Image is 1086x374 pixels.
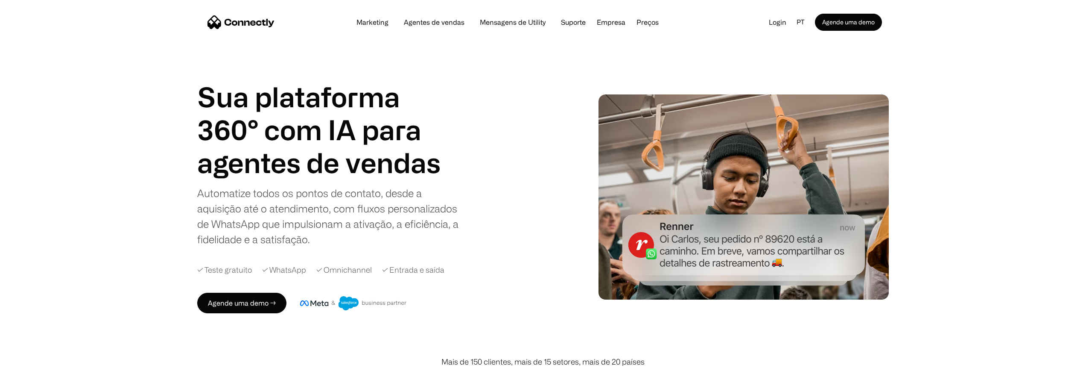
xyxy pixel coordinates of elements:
[207,16,274,29] a: home
[597,16,625,28] div: Empresa
[630,19,666,26] a: Preços
[197,146,453,179] h1: agentes de vendas
[9,358,51,371] aside: Language selected: Português (Brasil)
[793,16,815,29] div: pt
[762,16,793,29] a: Login
[262,264,306,276] div: ✓ WhatsApp
[197,146,453,179] div: carousel
[197,186,466,247] div: Automatize todos os pontos de contato, desde a aquisição até o atendimento, com fluxos personaliz...
[300,296,407,311] img: Meta e crachá de parceiro de negócios do Salesforce.
[815,14,882,31] a: Agende uma demo
[382,264,444,276] div: ✓ Entrada e saída
[197,293,286,313] a: Agende uma demo →
[594,16,628,28] div: Empresa
[197,146,453,179] div: 1 of 4
[197,80,453,146] h1: Sua plataforma 360° com IA para
[441,356,645,368] div: Mais de 150 clientes, mais de 15 setores, mais de 20 países
[17,359,51,371] ul: Language list
[397,19,471,26] a: Agentes de vendas
[797,16,805,29] div: pt
[316,264,372,276] div: ✓ Omnichannel
[554,19,593,26] a: Suporte
[350,19,395,26] a: Marketing
[473,19,552,26] a: Mensagens de Utility
[197,264,252,276] div: ✓ Teste gratuito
